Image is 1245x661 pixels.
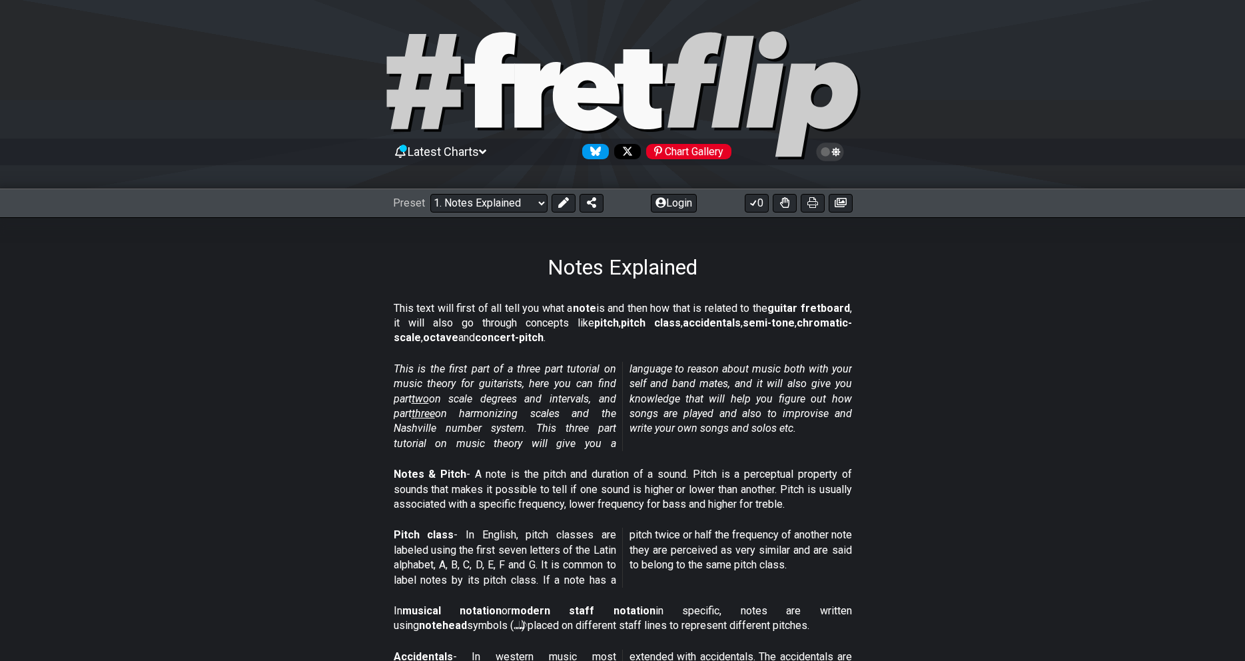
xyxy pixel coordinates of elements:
div: Chart Gallery [646,144,731,159]
button: 0 [745,194,769,213]
button: Toggle Dexterity for all fretkits [773,194,797,213]
button: Login [651,194,697,213]
button: Print [801,194,825,213]
button: Create image [829,194,853,213]
a: Follow #fretflip at X [609,144,641,159]
strong: guitar fretboard [767,302,850,315]
span: two [412,392,429,405]
strong: concert-pitch [475,331,544,344]
span: Preset [393,197,425,209]
em: This is the first part of a three part tutorial on music theory for guitarists, here you can find... [394,362,852,450]
a: Follow #fretflip at Bluesky [577,144,609,159]
strong: note [573,302,596,315]
p: - A note is the pitch and duration of a sound. Pitch is a perceptual property of sounds that make... [394,467,852,512]
p: - In English, pitch classes are labeled using the first seven letters of the Latin alphabet, A, B... [394,528,852,588]
span: Latest Charts [408,145,479,159]
span: Toggle light / dark theme [823,146,838,158]
a: #fretflip at Pinterest [641,144,731,159]
strong: pitch class [621,317,681,329]
strong: accidentals [683,317,741,329]
strong: Pitch class [394,528,454,541]
span: three [412,407,435,420]
p: In or in specific, notes are written using symbols (𝅝 𝅗𝅥 𝅘𝅥 𝅘𝅥𝅮) placed on different staff lines to r... [394,604,852,634]
strong: modern staff notation [511,604,655,617]
strong: octave [423,331,458,344]
strong: pitch [594,317,619,329]
button: Edit Preset [552,194,576,213]
button: Share Preset [580,194,604,213]
strong: musical notation [402,604,502,617]
strong: semi-tone [743,317,795,329]
select: Preset [430,194,548,213]
strong: Notes & Pitch [394,468,466,480]
h1: Notes Explained [548,255,697,280]
p: This text will first of all tell you what a is and then how that is related to the , it will also... [394,301,852,346]
strong: notehead [419,619,467,632]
